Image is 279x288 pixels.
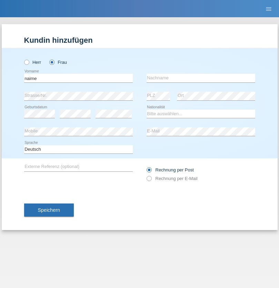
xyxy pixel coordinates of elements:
label: Rechnung per Post [147,167,194,172]
input: Rechnung per Post [147,167,151,176]
a: menu [262,7,276,11]
input: Herr [24,60,29,64]
h1: Kundin hinzufügen [24,36,255,44]
input: Rechnung per E-Mail [147,176,151,185]
input: Frau [49,60,54,64]
span: Speichern [38,207,60,213]
label: Rechnung per E-Mail [147,176,198,181]
button: Speichern [24,203,74,217]
label: Herr [24,60,41,65]
label: Frau [49,60,67,65]
i: menu [265,6,272,12]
